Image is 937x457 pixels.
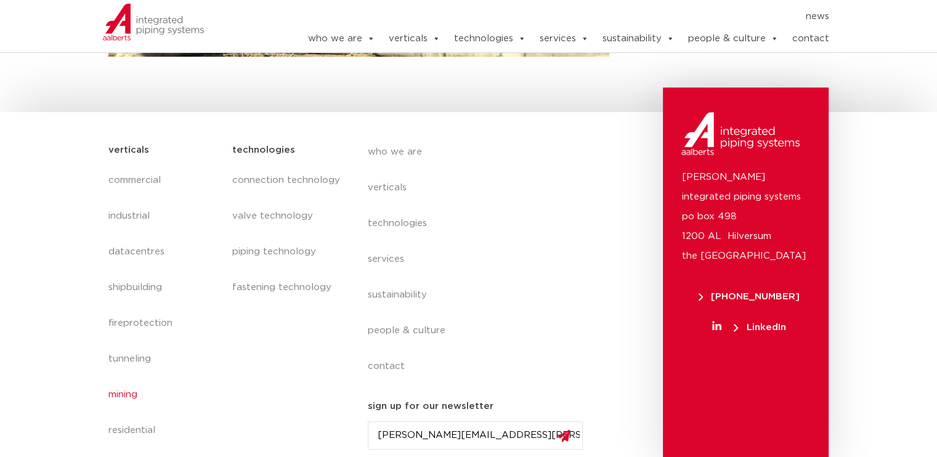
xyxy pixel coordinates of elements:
[232,163,343,198] a: connection technology
[270,7,829,26] nav: Menu
[232,140,294,160] h5: technologies
[307,26,375,51] a: who we are
[368,241,593,277] a: services
[108,305,220,341] a: fireprotection
[108,198,220,234] a: industrial
[108,140,149,160] h5: verticals
[108,377,220,413] a: mining
[368,421,583,450] input: name@emailaddress.com
[368,349,593,384] a: contact
[108,341,220,377] a: tunneling
[681,292,816,301] a: [PHONE_NUMBER]
[688,26,778,51] a: people & culture
[734,323,785,332] span: LinkedIn
[108,270,220,305] a: shipbuilding
[108,413,220,448] a: residential
[368,134,593,384] nav: Menu
[108,234,220,270] a: datacentres
[539,26,588,51] a: services
[368,170,593,206] a: verticals
[232,163,343,305] nav: Menu
[602,26,674,51] a: sustainability
[108,163,220,448] nav: Menu
[558,429,570,442] img: send.svg
[681,323,816,332] a: LinkedIn
[232,270,343,305] a: fastening technology
[699,292,800,301] span: [PHONE_NUMBER]
[368,134,593,170] a: who we are
[108,163,220,198] a: commercial
[792,26,829,51] a: contact
[805,7,829,26] a: news
[681,168,810,266] p: [PERSON_NAME] integrated piping systems po box 498 1200 AL Hilversum the [GEOGRAPHIC_DATA]
[368,397,493,416] h5: sign up for our newsletter
[453,26,525,51] a: technologies
[232,234,343,270] a: piping technology
[232,198,343,234] a: valve technology
[388,26,440,51] a: verticals
[368,277,593,313] a: sustainability
[368,313,593,349] a: people & culture
[368,206,593,241] a: technologies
